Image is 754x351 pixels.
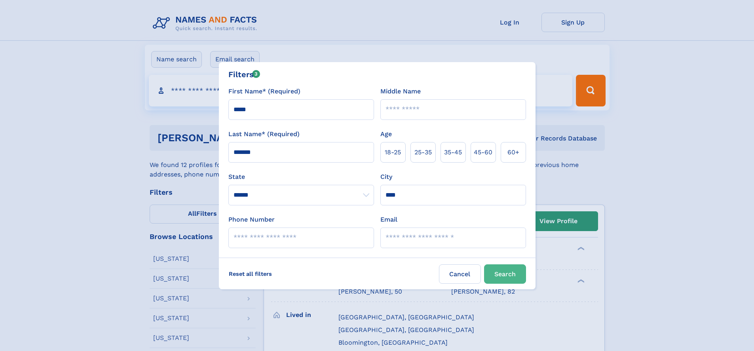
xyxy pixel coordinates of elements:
[414,148,432,157] span: 25‑35
[228,129,300,139] label: Last Name* (Required)
[380,215,397,224] label: Email
[507,148,519,157] span: 60+
[228,172,374,182] label: State
[380,172,392,182] label: City
[444,148,462,157] span: 35‑45
[224,264,277,283] label: Reset all filters
[385,148,401,157] span: 18‑25
[228,68,260,80] div: Filters
[380,129,392,139] label: Age
[228,215,275,224] label: Phone Number
[380,87,421,96] label: Middle Name
[439,264,481,284] label: Cancel
[474,148,492,157] span: 45‑60
[228,87,300,96] label: First Name* (Required)
[484,264,526,284] button: Search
